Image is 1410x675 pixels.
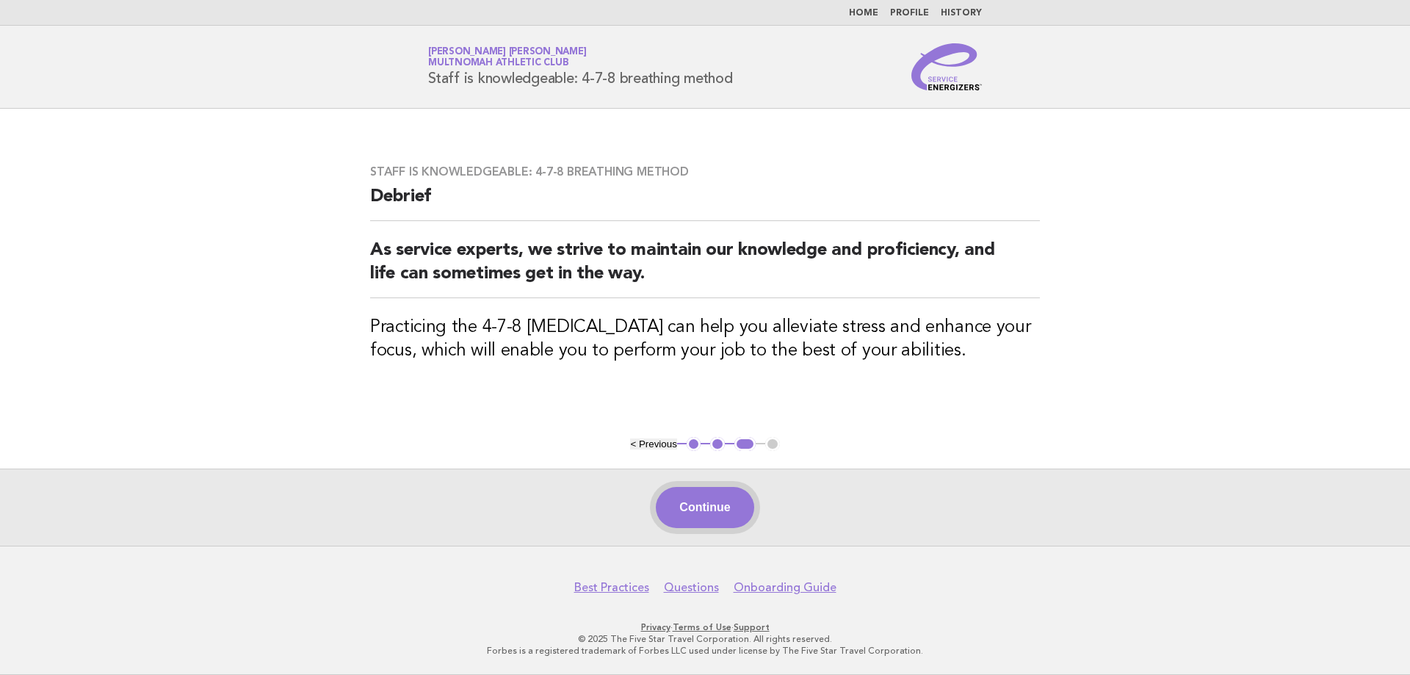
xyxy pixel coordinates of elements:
p: Forbes is a registered trademark of Forbes LLC used under license by The Five Star Travel Corpora... [256,645,1154,657]
span: Multnomah Athletic Club [428,59,568,68]
button: Continue [656,487,753,528]
a: Profile [890,9,929,18]
a: Support [734,622,770,632]
button: 3 [734,437,756,452]
a: Onboarding Guide [734,580,836,595]
button: 2 [710,437,725,452]
h3: Practicing the 4-7-8 [MEDICAL_DATA] can help you alleviate stress and enhance your focus, which w... [370,316,1040,363]
h1: Staff is knowledgeable: 4-7-8 breathing method [428,48,733,86]
a: Privacy [641,622,670,632]
a: Home [849,9,878,18]
a: Best Practices [574,580,649,595]
h3: Staff is knowledgeable: 4-7-8 breathing method [370,165,1040,179]
p: · · [256,621,1154,633]
button: < Previous [630,438,676,450]
img: Service Energizers [911,43,982,90]
a: Questions [664,580,719,595]
h2: Debrief [370,185,1040,221]
a: Terms of Use [673,622,731,632]
p: © 2025 The Five Star Travel Corporation. All rights reserved. [256,633,1154,645]
a: [PERSON_NAME] [PERSON_NAME]Multnomah Athletic Club [428,47,586,68]
h2: As service experts, we strive to maintain our knowledge and proficiency, and life can sometimes g... [370,239,1040,298]
button: 1 [687,437,701,452]
a: History [941,9,982,18]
